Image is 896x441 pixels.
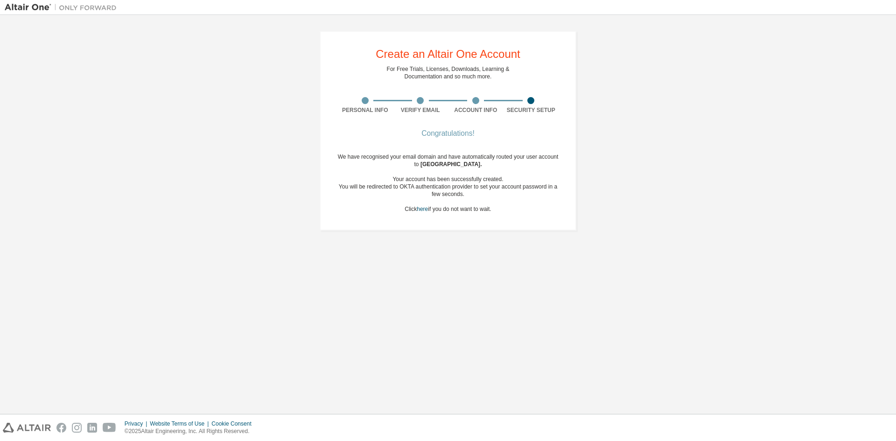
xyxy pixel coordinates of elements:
[3,423,51,433] img: altair_logo.svg
[125,427,257,435] p: © 2025 Altair Engineering, Inc. All Rights Reserved.
[87,423,97,433] img: linkedin.svg
[150,420,211,427] div: Website Terms of Use
[337,175,559,183] div: Your account has been successfully created.
[387,65,510,80] div: For Free Trials, Licenses, Downloads, Learning & Documentation and so much more.
[376,49,520,60] div: Create an Altair One Account
[337,106,393,114] div: Personal Info
[393,106,448,114] div: Verify Email
[417,206,428,212] a: here
[420,161,482,168] span: [GEOGRAPHIC_DATA] .
[504,106,559,114] div: Security Setup
[72,423,82,433] img: instagram.svg
[211,420,257,427] div: Cookie Consent
[125,420,150,427] div: Privacy
[56,423,66,433] img: facebook.svg
[448,106,504,114] div: Account Info
[337,183,559,198] div: You will be redirected to OKTA authentication provider to set your account password in a few seco...
[337,131,559,136] div: Congratulations!
[5,3,121,12] img: Altair One
[337,153,559,213] div: We have recognised your email domain and have automatically routed your user account to Click if ...
[103,423,116,433] img: youtube.svg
